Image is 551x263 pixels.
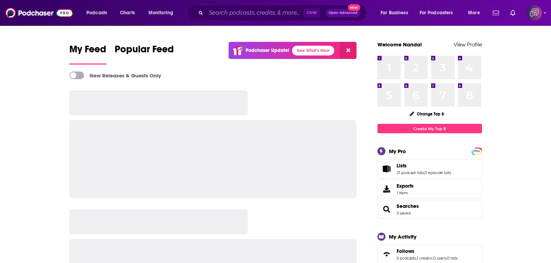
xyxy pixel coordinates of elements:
a: 0 lists [447,256,458,261]
span: Ctrl K [304,8,320,17]
p: Podchaser Update! [246,47,289,53]
a: Lists [380,164,394,174]
a: 21 podcast lists [397,170,424,175]
button: open menu [144,7,182,18]
a: Welcome Nanda! [377,41,422,48]
a: Popular Feed [115,43,174,65]
button: Change Top 8 [405,110,449,118]
a: See What's New [292,46,334,55]
a: Charts [115,7,139,18]
a: View Profile [454,41,482,48]
span: , [424,170,424,175]
span: Lists [377,159,482,178]
span: My Feed [69,43,106,59]
a: Follows [397,248,458,254]
span: Monitoring [148,8,173,18]
a: Show notifications dropdown [490,7,502,19]
span: , [446,256,447,261]
span: , [416,256,417,261]
a: 0 users [433,256,446,261]
a: Follows [380,249,394,259]
span: Exports [380,184,394,194]
a: Create My Top 8 [377,124,482,133]
img: User Profile [527,5,542,21]
button: open menu [463,7,489,18]
span: Logged in as corioliscompany [527,5,542,21]
button: Show profile menu [527,5,542,21]
a: 0 episode lists [424,170,451,175]
a: Searches [397,203,419,209]
a: Exports [377,180,482,198]
div: My Pro [389,148,406,155]
div: Search podcasts, credits, & more... [193,5,373,21]
a: New Releases & Guests Only [69,72,161,79]
span: Follows [397,248,414,254]
span: New [348,4,360,11]
a: Searches [380,204,394,214]
button: Open AdvancedNew [326,9,361,17]
span: For Podcasters [420,8,453,18]
span: Open Advanced [329,11,358,15]
span: For Business [381,8,408,18]
button: open menu [82,7,116,18]
span: Lists [397,163,407,169]
span: PRO [473,149,481,154]
a: 5 podcasts [397,256,416,261]
span: Charts [120,8,135,18]
a: Lists [397,163,451,169]
span: 1 item [397,190,414,195]
a: 1 creator [417,256,433,261]
span: Exports [397,183,414,189]
button: open menu [415,7,463,18]
span: Podcasts [86,8,107,18]
span: Popular Feed [115,43,174,59]
div: My Activity [389,233,416,240]
a: PRO [473,148,481,153]
button: open menu [376,7,417,18]
span: Searches [377,200,482,219]
a: My Feed [69,43,106,65]
input: Search podcasts, credits, & more... [206,7,304,18]
span: More [468,8,480,18]
img: Podchaser - Follow, Share and Rate Podcasts [6,6,72,20]
a: 3 saved [397,211,411,216]
a: Show notifications dropdown [507,7,518,19]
